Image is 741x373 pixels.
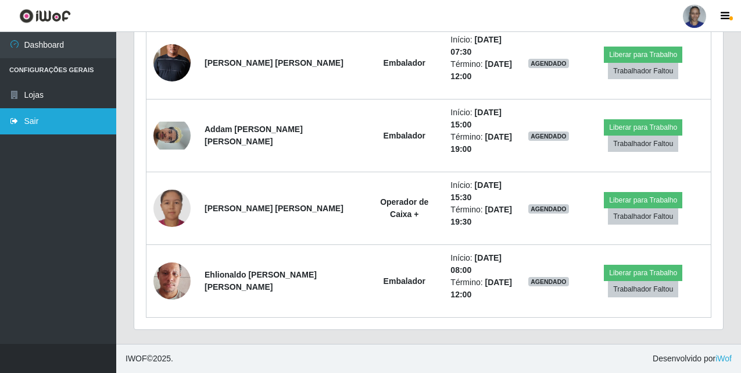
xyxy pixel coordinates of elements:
img: CoreUI Logo [19,9,71,23]
button: Trabalhador Faltou [608,208,678,225]
time: [DATE] 08:00 [450,253,502,275]
li: Término: [450,58,514,83]
img: 1737636982366.jpeg [153,23,191,104]
span: AGENDADO [528,59,569,68]
li: Início: [450,34,514,58]
button: Liberar para Trabalho [604,47,682,63]
strong: [PERSON_NAME] [PERSON_NAME] [205,204,343,213]
span: Desenvolvido por [653,353,732,365]
button: Liberar para Trabalho [604,265,682,281]
li: Término: [450,131,514,155]
button: Trabalhador Faltou [608,136,678,152]
time: [DATE] 15:00 [450,108,502,129]
span: © 2025 . [126,353,173,365]
strong: Embalador [384,58,425,68]
strong: Embalador [384,131,425,140]
li: Início: [450,106,514,131]
strong: Addam [PERSON_NAME] [PERSON_NAME] [205,125,303,146]
span: AGENDADO [528,132,569,141]
span: AGENDADO [528,204,569,214]
li: Término: [450,276,514,301]
time: [DATE] 07:30 [450,35,502,56]
strong: [PERSON_NAME] [PERSON_NAME] [205,58,343,68]
img: 1749397682439.jpeg [153,190,191,227]
button: Trabalhador Faltou [608,281,678,297]
span: IWOF [126,354,147,363]
button: Liberar para Trabalho [604,119,682,136]
span: AGENDADO [528,277,569,286]
li: Término: [450,204,514,228]
time: [DATE] 15:30 [450,180,502,202]
img: 1729631022128.jpeg [153,122,191,150]
button: Liberar para Trabalho [604,192,682,208]
a: iWof [715,354,732,363]
button: Trabalhador Faltou [608,63,678,79]
li: Início: [450,179,514,204]
strong: Embalador [384,276,425,286]
strong: Operador de Caixa + [380,197,428,219]
img: 1675087680149.jpeg [153,248,191,314]
strong: Ehlionaldo [PERSON_NAME] [PERSON_NAME] [205,270,317,292]
li: Início: [450,252,514,276]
